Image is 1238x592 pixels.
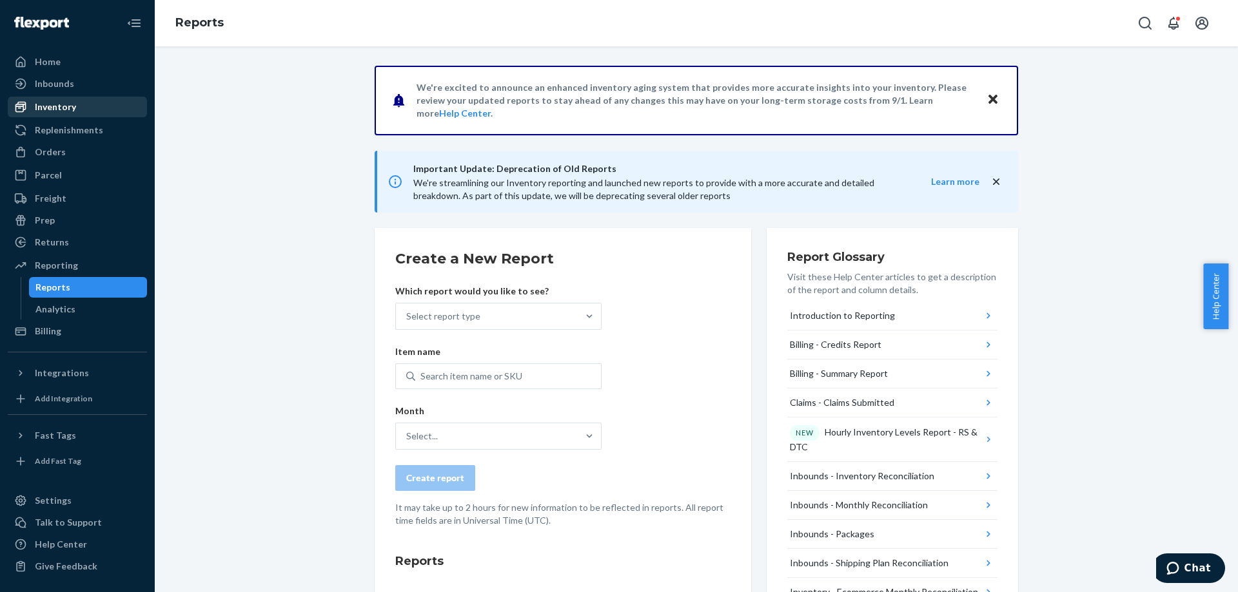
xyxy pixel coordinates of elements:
button: close [990,175,1003,189]
div: Add Integration [35,393,92,404]
a: Billing [8,321,147,341]
p: Item name [395,345,602,358]
a: Parcel [8,165,147,186]
h2: Create a New Report [395,249,731,269]
button: Give Feedback [8,556,147,577]
button: Learn more [905,175,979,188]
a: Analytics [29,299,148,320]
button: Inbounds - Inventory Reconciliation [787,462,997,491]
button: Help Center [1203,263,1228,329]
button: Inbounds - Shipping Plan Reconciliation [787,549,997,578]
div: Inventory [35,100,76,113]
button: Talk to Support [8,512,147,533]
span: Important Update: Deprecation of Old Reports [413,161,905,177]
div: Give Feedback [35,560,97,573]
div: Help Center [35,538,87,551]
a: Help Center [439,108,491,119]
a: Orders [8,142,147,162]
div: Inbounds - Shipping Plan Reconciliation [790,557,948,569]
div: Select report type [406,310,480,323]
a: Inbounds [8,73,147,94]
button: Inbounds - Packages [787,520,997,549]
p: Which report would you like to see? [395,285,602,298]
h3: Reports [395,553,731,569]
button: NEWHourly Inventory Levels Report - RS & DTC [787,417,997,462]
div: Fast Tags [35,429,76,442]
div: Billing - Summary Report [790,367,888,380]
button: Open account menu [1189,10,1215,36]
button: Create report [395,465,475,491]
div: Introduction to Reporting [790,309,895,322]
p: Month [395,405,602,417]
div: Home [35,55,61,68]
button: Claims - Claims Submitted [787,388,997,417]
p: Visit these Help Center articles to get a description of the report and column details. [787,271,997,296]
iframe: Opens a widget where you can chat to one of our agents [1156,553,1225,586]
div: Hourly Inventory Levels Report - RS & DTC [790,425,983,454]
div: Reporting [35,259,78,272]
div: Search item name or SKU [420,370,522,383]
div: Inbounds - Inventory Reconciliation [790,470,934,482]
div: Inbounds [35,77,74,90]
div: Reports [35,281,70,294]
div: Prep [35,214,55,227]
div: Parcel [35,169,62,182]
div: Settings [35,494,72,507]
div: Create report [406,472,464,484]
div: Replenishments [35,124,103,137]
p: NEW [796,428,814,438]
p: It may take up to 2 hours for new information to be reflected in reports. All report time fields ... [395,501,731,527]
button: Integrations [8,363,147,383]
a: Reports [29,277,148,298]
button: Billing - Credits Report [787,330,997,359]
p: We're excited to announce an enhanced inventory aging system that provides more accurate insights... [417,81,974,120]
div: Billing [35,325,61,338]
a: Add Fast Tag [8,451,147,472]
div: Inbounds - Monthly Reconciliation [790,499,928,511]
a: Replenishments [8,120,147,140]
button: Open Search Box [1132,10,1158,36]
div: Add Fast Tag [35,455,81,466]
button: Introduction to Reporting [787,301,997,330]
ol: breadcrumbs [165,5,234,42]
div: Inbounds - Packages [790,528,874,540]
span: We're streamlining our Inventory reporting and launched new reports to provide with a more accura... [413,177,874,201]
div: Talk to Support [35,516,102,529]
button: Fast Tags [8,425,147,446]
img: Flexport logo [14,17,69,30]
div: Select... [406,430,438,443]
a: Inventory [8,97,147,117]
div: Returns [35,236,69,249]
button: Billing - Summary Report [787,359,997,388]
div: Integrations [35,367,89,379]
div: Orders [35,146,66,158]
a: Freight [8,188,147,209]
a: Reports [175,15,224,30]
button: Inbounds - Monthly Reconciliation [787,491,997,520]
a: Returns [8,232,147,253]
h3: Report Glossary [787,249,997,265]
button: Close Navigation [121,10,147,36]
div: Freight [35,192,66,205]
a: Prep [8,210,147,231]
a: Home [8,52,147,72]
button: Open notifications [1161,10,1186,36]
div: Claims - Claims Submitted [790,396,894,409]
a: Help Center [8,534,147,555]
a: Add Integration [8,388,147,409]
div: Billing - Credits Report [790,338,881,351]
div: Analytics [35,303,75,316]
button: Close [985,91,1001,110]
a: Settings [8,490,147,511]
a: Reporting [8,255,147,276]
